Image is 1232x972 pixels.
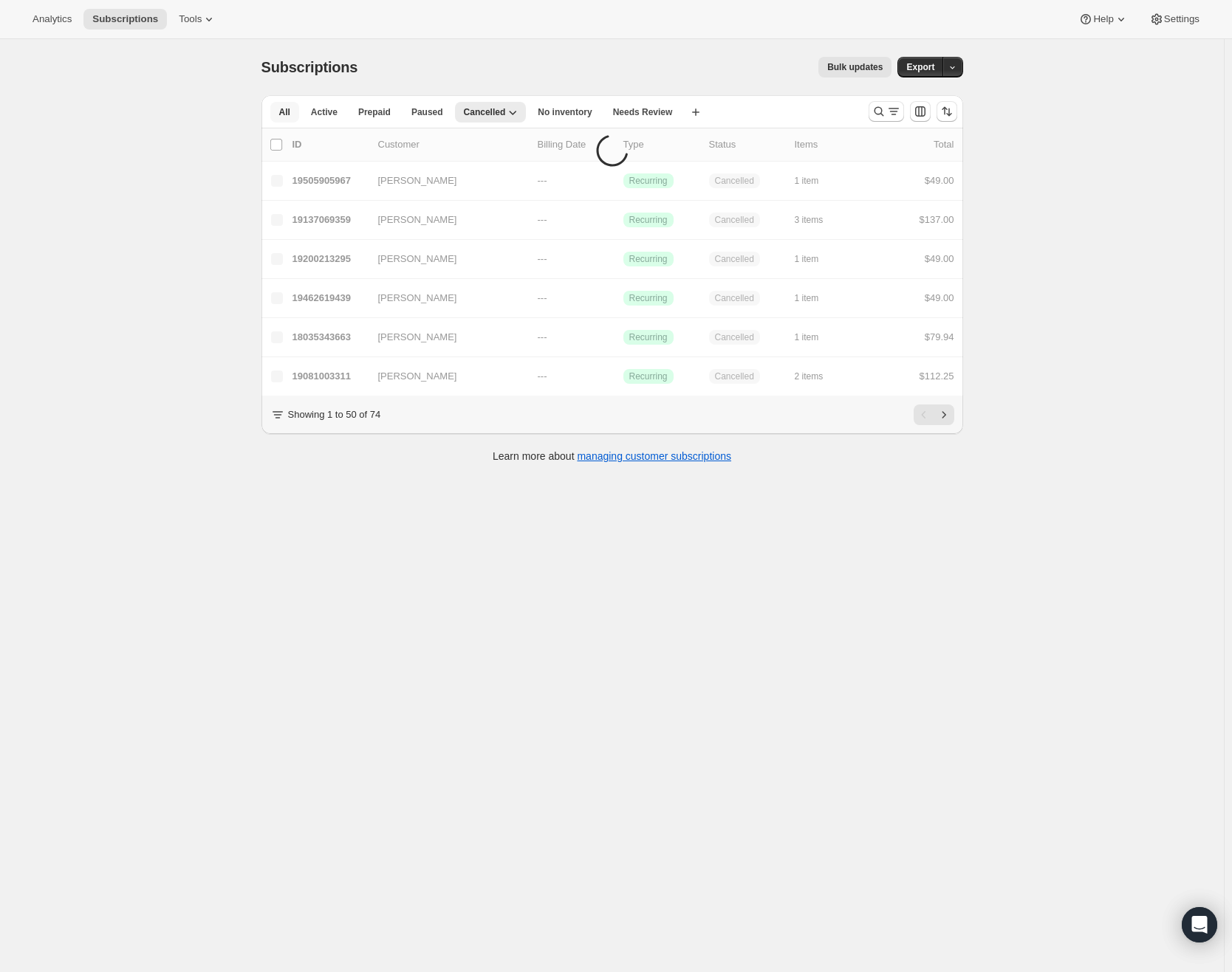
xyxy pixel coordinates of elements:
[464,106,506,118] span: Cancelled
[1140,9,1208,30] button: Settings
[827,61,883,73] span: Bulk updates
[1164,13,1200,25] span: Settings
[32,13,72,25] span: Analytics
[311,106,338,118] span: Active
[538,106,592,118] span: No inventory
[910,101,931,122] button: Customize table column order and visibility
[577,450,731,462] a: managing customer subscriptions
[358,106,391,118] span: Prepaid
[937,101,957,122] button: Sort the results
[24,9,81,30] button: Analytics
[279,106,290,118] span: All
[934,404,954,425] button: Next
[818,57,892,77] button: Bulk updates
[914,404,954,425] nav: Pagination
[83,9,167,30] button: Subscriptions
[906,61,934,73] span: Export
[869,101,904,122] button: Search and filter results
[1182,907,1217,942] div: Open Intercom Messenger
[684,102,708,123] button: Create new view
[1093,13,1113,25] span: Help
[288,407,381,422] p: Showing 1 to 50 of 74
[92,13,158,25] span: Subscriptions
[179,13,202,25] span: Tools
[411,106,443,118] span: Paused
[493,449,731,463] p: Learn more about
[897,57,943,77] button: Export
[613,106,673,118] span: Needs Review
[261,59,358,75] span: Subscriptions
[1070,9,1137,30] button: Help
[170,9,225,30] button: Tools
